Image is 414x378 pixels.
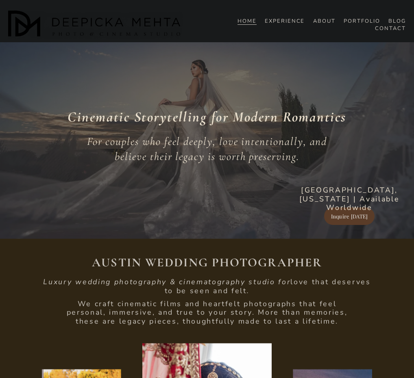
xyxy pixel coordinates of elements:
em: . [247,286,250,296]
p: We craft cinematic films and heartfelt photographs that feel personal, immersive, and true to you... [59,300,355,326]
a: ABOUT [313,18,336,25]
p: love that deserves to be seen and felt [42,278,373,295]
a: HOME [238,18,257,25]
a: CONTACT [375,25,406,32]
em: Cinematic Storytelling for Modern Romantics [68,108,346,125]
img: Austin Wedding Photographer - Deepicka Mehta Photography &amp; Cinematography [8,11,183,39]
p: [GEOGRAPHIC_DATA], [US_STATE] | Available Worldwide [293,186,405,212]
a: PORTFOLIO [344,18,380,25]
a: folder dropdown [388,18,406,25]
a: Inquire [DATE] [324,207,375,225]
em: For couples who feel deeply, love intentionally, and believe their legacy is worth preserving. [87,134,331,163]
a: EXPERIENCE [265,18,305,25]
span: BLOG [388,18,406,25]
em: Luxury wedding photography & cinematography studio for [43,277,290,287]
strong: AUSTIN WEDDING PHOTOGRAPHER [92,255,322,270]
